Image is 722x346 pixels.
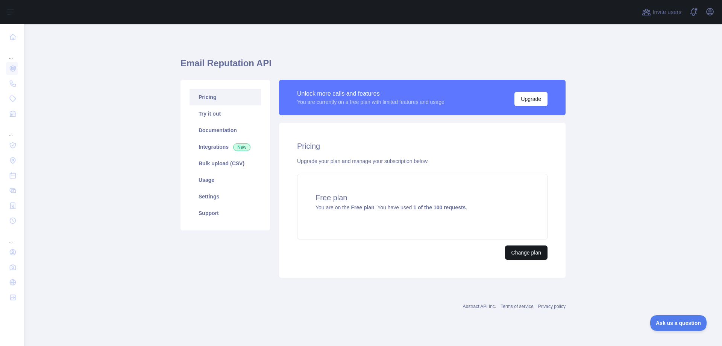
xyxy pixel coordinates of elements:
span: New [233,143,250,151]
a: Integrations New [190,139,261,155]
span: You are on the . You have used . [315,204,467,210]
a: Usage [190,172,261,188]
iframe: Toggle Customer Support [650,315,707,331]
a: Settings [190,188,261,205]
button: Change plan [505,245,548,260]
button: Invite users [640,6,683,18]
div: ... [6,122,18,137]
a: Abstract API Inc. [463,304,496,309]
a: Support [190,205,261,221]
strong: 1 of the 100 requests [413,204,466,210]
a: Terms of service [501,304,533,309]
a: Bulk upload (CSV) [190,155,261,172]
div: ... [6,229,18,244]
a: Privacy policy [538,304,566,309]
h4: Free plan [315,192,529,203]
a: Try it out [190,105,261,122]
button: Upgrade [514,92,548,106]
h2: Pricing [297,141,548,151]
strong: Free plan [351,204,374,210]
div: Upgrade your plan and manage your subscription below. [297,157,548,165]
div: You are currently on a free plan with limited features and usage [297,98,444,106]
a: Documentation [190,122,261,139]
div: ... [6,45,18,60]
span: Invite users [652,8,681,17]
div: Unlock more calls and features [297,89,444,98]
h1: Email Reputation API [180,57,566,75]
a: Pricing [190,89,261,105]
